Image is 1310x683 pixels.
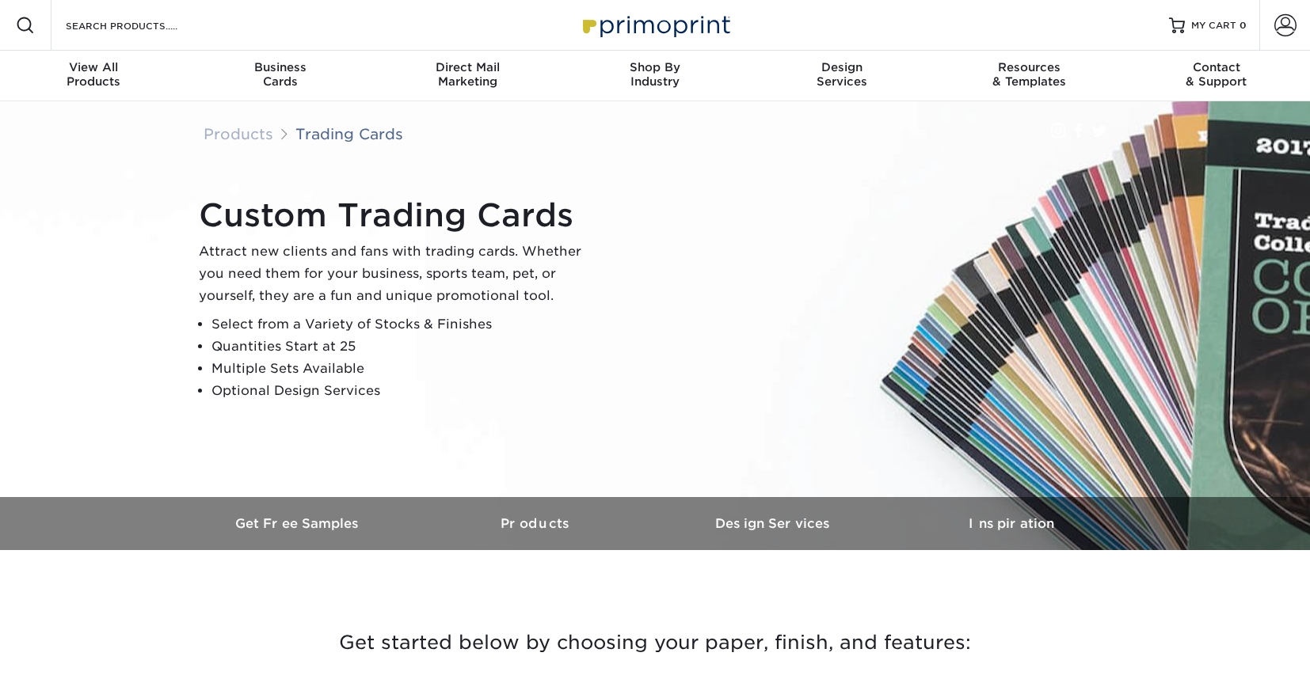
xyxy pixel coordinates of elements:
a: Contact& Support [1123,51,1310,101]
span: Direct Mail [375,60,562,74]
span: Shop By [562,60,748,74]
h3: Get started below by choosing your paper, finish, and features: [192,607,1118,678]
a: Inspiration [893,497,1130,550]
a: Trading Cards [295,125,403,142]
li: Multiple Sets Available [211,358,595,380]
h3: Inspiration [893,516,1130,531]
img: Primoprint [576,8,734,42]
h1: Custom Trading Cards [199,196,595,234]
a: Get Free Samples [180,497,417,550]
h3: Products [417,516,655,531]
a: Shop ByIndustry [562,51,748,101]
li: Optional Design Services [211,380,595,402]
span: MY CART [1191,19,1236,32]
li: Select from a Variety of Stocks & Finishes [211,313,595,336]
span: Business [187,60,374,74]
a: BusinessCards [187,51,374,101]
a: DesignServices [748,51,935,101]
a: Design Services [655,497,893,550]
a: Direct MailMarketing [375,51,562,101]
div: & Support [1123,60,1310,89]
span: 0 [1240,20,1247,31]
span: Resources [935,60,1122,74]
div: & Templates [935,60,1122,89]
div: Services [748,60,935,89]
div: Marketing [375,60,562,89]
h3: Get Free Samples [180,516,417,531]
div: Cards [187,60,374,89]
h3: Design Services [655,516,893,531]
a: Resources& Templates [935,51,1122,101]
a: Products [417,497,655,550]
div: Industry [562,60,748,89]
span: Contact [1123,60,1310,74]
p: Attract new clients and fans with trading cards. Whether you need them for your business, sports ... [199,241,595,307]
span: Design [748,60,935,74]
a: Products [204,125,273,142]
li: Quantities Start at 25 [211,336,595,358]
input: SEARCH PRODUCTS..... [64,16,219,35]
